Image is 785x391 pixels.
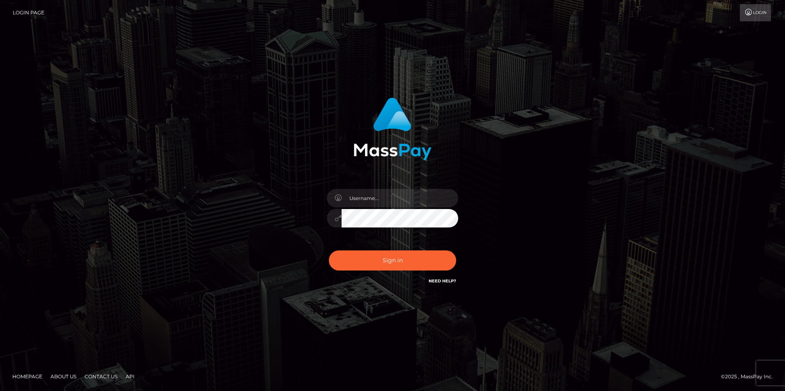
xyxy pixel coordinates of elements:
[122,370,138,383] a: API
[9,370,46,383] a: Homepage
[740,4,771,21] a: Login
[329,250,456,271] button: Sign in
[721,372,779,381] div: © 2025 , MassPay Inc.
[342,189,458,207] input: Username...
[429,278,456,284] a: Need Help?
[47,370,80,383] a: About Us
[81,370,121,383] a: Contact Us
[353,98,432,160] img: MassPay Login
[13,4,44,21] a: Login Page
